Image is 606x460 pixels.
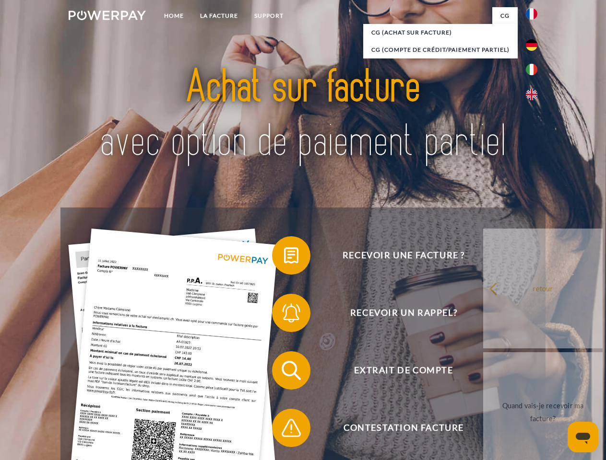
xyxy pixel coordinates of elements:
[286,294,521,332] span: Recevoir un rappel?
[286,409,521,447] span: Contestation Facture
[272,409,522,447] button: Contestation Facture
[279,416,303,440] img: qb_warning.svg
[279,301,303,325] img: qb_bell.svg
[156,7,192,24] a: Home
[526,64,537,75] img: it
[286,236,521,275] span: Recevoir une facture ?
[286,351,521,390] span: Extrait de compte
[363,41,518,58] a: CG (Compte de crédit/paiement partiel)
[526,89,537,100] img: en
[272,351,522,390] button: Extrait de compte
[272,236,522,275] button: Recevoir une facture ?
[279,243,303,267] img: qb_bill.svg
[489,399,597,425] div: Quand vais-je recevoir ma facture?
[69,11,146,20] img: logo-powerpay-white.svg
[492,7,518,24] a: CG
[272,294,522,332] button: Recevoir un rappel?
[279,358,303,382] img: qb_search.svg
[489,282,597,295] div: retour
[246,7,292,24] a: Support
[526,8,537,20] img: fr
[568,422,598,452] iframe: Bouton de lancement de la fenêtre de messagerie
[92,46,514,184] img: title-powerpay_fr.svg
[192,7,246,24] a: LA FACTURE
[363,24,518,41] a: CG (achat sur facture)
[526,39,537,51] img: de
